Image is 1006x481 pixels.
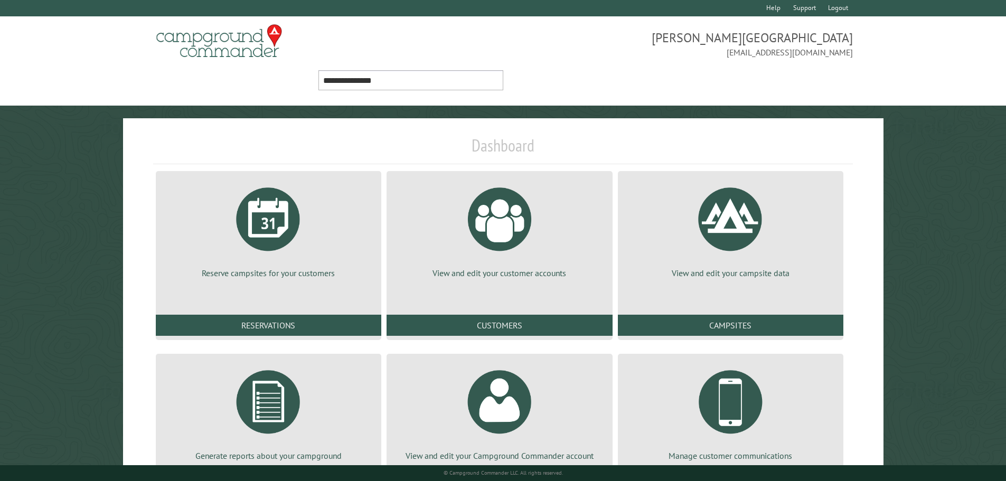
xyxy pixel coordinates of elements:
a: Reserve campsites for your customers [168,180,369,279]
a: View and edit your campsite data [631,180,831,279]
p: Reserve campsites for your customers [168,267,369,279]
a: Generate reports about your campground [168,362,369,461]
a: Customers [387,315,612,336]
p: View and edit your campsite data [631,267,831,279]
a: Campsites [618,315,843,336]
h1: Dashboard [153,135,853,164]
span: [PERSON_NAME][GEOGRAPHIC_DATA] [EMAIL_ADDRESS][DOMAIN_NAME] [503,29,853,59]
p: View and edit your customer accounts [399,267,599,279]
a: View and edit your Campground Commander account [399,362,599,461]
p: View and edit your Campground Commander account [399,450,599,461]
p: Generate reports about your campground [168,450,369,461]
small: © Campground Commander LLC. All rights reserved. [444,469,563,476]
p: Manage customer communications [631,450,831,461]
a: Manage customer communications [631,362,831,461]
a: View and edit your customer accounts [399,180,599,279]
img: Campground Commander [153,21,285,62]
a: Reservations [156,315,381,336]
